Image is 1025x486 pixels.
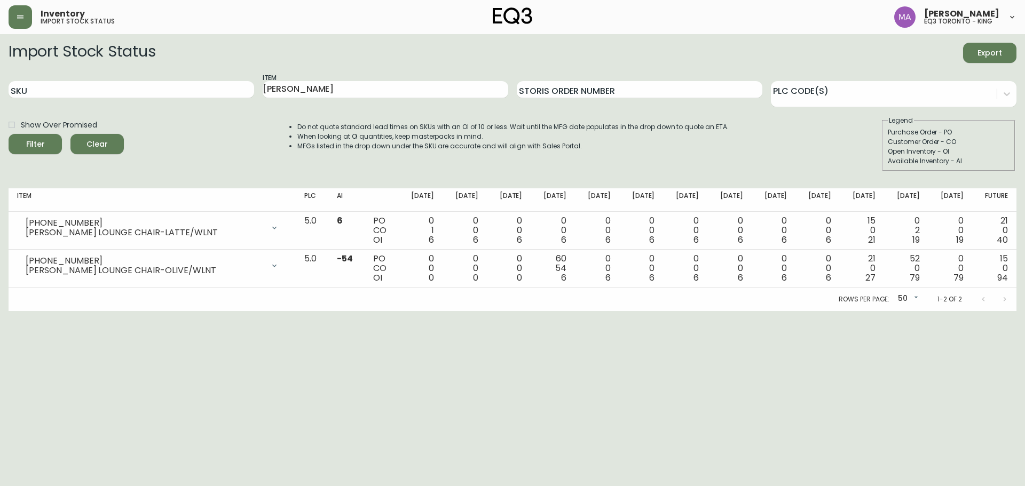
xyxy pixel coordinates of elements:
div: [PERSON_NAME] LOUNGE CHAIR-LATTE/WLNT [26,228,264,237]
div: [PHONE_NUMBER] [26,218,264,228]
th: Future [972,188,1016,212]
div: 0 0 [451,254,478,283]
div: Open Inventory - OI [888,147,1010,156]
span: 6 [605,234,611,246]
div: 0 0 [628,254,655,283]
div: [PERSON_NAME] LOUNGE CHAIR-OLIVE/WLNT [26,266,264,275]
div: 0 0 [936,254,964,283]
legend: Legend [888,116,914,125]
div: 0 0 [584,216,611,245]
th: [DATE] [752,188,796,212]
span: 79 [910,272,920,284]
div: 0 0 [760,254,787,283]
th: [DATE] [487,188,531,212]
div: 52 0 [893,254,920,283]
span: Show Over Promised [21,119,97,131]
span: -54 [337,252,353,265]
span: 6 [649,272,655,284]
div: 0 0 [451,216,478,245]
span: 6 [738,234,743,246]
div: 0 0 [716,254,743,283]
div: [PHONE_NUMBER][PERSON_NAME] LOUNGE CHAIR-LATTE/WLNT [17,216,287,240]
span: 6 [517,234,522,246]
th: [DATE] [575,188,619,212]
th: PLC [296,188,328,212]
th: [DATE] [443,188,487,212]
button: Clear [70,134,124,154]
span: 6 [782,272,787,284]
div: 0 0 [584,254,611,283]
div: 0 0 [407,254,434,283]
div: Purchase Order - PO [888,128,1010,137]
th: [DATE] [840,188,884,212]
h5: eq3 toronto - king [924,18,992,25]
div: PO CO [373,216,390,245]
span: 6 [337,214,343,227]
li: Do not quote standard lead times on SKUs with an OI of 10 or less. Wait until the MFG date popula... [297,122,729,132]
span: OI [373,272,382,284]
p: 1-2 of 2 [937,294,962,304]
div: 0 0 [672,216,699,245]
span: Export [972,46,1008,60]
div: 0 0 [628,216,655,245]
button: Filter [9,134,62,154]
span: 0 [429,272,434,284]
div: 0 0 [672,254,699,283]
div: 0 1 [407,216,434,245]
div: 60 54 [539,254,566,283]
div: 0 0 [495,254,523,283]
span: OI [373,234,382,246]
span: 94 [997,272,1008,284]
div: 0 0 [716,216,743,245]
img: logo [493,7,532,25]
li: MFGs listed in the drop down under the SKU are accurate and will align with Sales Portal. [297,141,729,151]
div: 21 0 [848,254,876,283]
div: Available Inventory - AI [888,156,1010,166]
button: Export [963,43,1016,63]
li: When looking at OI quantities, keep masterpacks in mind. [297,132,729,141]
h5: import stock status [41,18,115,25]
th: [DATE] [398,188,443,212]
span: Clear [79,138,115,151]
span: 6 [605,272,611,284]
th: Item [9,188,296,212]
th: [DATE] [707,188,752,212]
td: 5.0 [296,212,328,250]
div: [PHONE_NUMBER][PERSON_NAME] LOUNGE CHAIR-OLIVE/WLNT [17,254,287,277]
th: [DATE] [663,188,707,212]
div: 0 0 [936,216,964,245]
div: 0 0 [804,254,831,283]
div: 21 0 [981,216,1008,245]
span: 6 [826,234,831,246]
div: 0 0 [539,216,566,245]
div: PO CO [373,254,390,283]
div: Customer Order - CO [888,137,1010,147]
span: 6 [429,234,434,246]
div: 0 2 [893,216,920,245]
th: [DATE] [795,188,840,212]
span: 6 [693,272,699,284]
th: [DATE] [928,188,972,212]
h2: Import Stock Status [9,43,155,63]
div: 0 0 [804,216,831,245]
td: 5.0 [296,250,328,288]
span: 21 [868,234,876,246]
span: 6 [561,272,566,284]
th: [DATE] [619,188,664,212]
div: Filter [26,138,45,151]
div: 0 0 [495,216,523,245]
span: 79 [953,272,964,284]
th: AI [328,188,365,212]
th: [DATE] [531,188,575,212]
div: 0 0 [760,216,787,245]
span: 6 [649,234,655,246]
span: 6 [473,234,478,246]
span: Inventory [41,10,85,18]
th: [DATE] [884,188,928,212]
span: 6 [738,272,743,284]
span: 40 [997,234,1008,246]
p: Rows per page: [839,294,889,304]
span: [PERSON_NAME] [924,10,999,18]
div: 50 [894,290,920,308]
span: 6 [782,234,787,246]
